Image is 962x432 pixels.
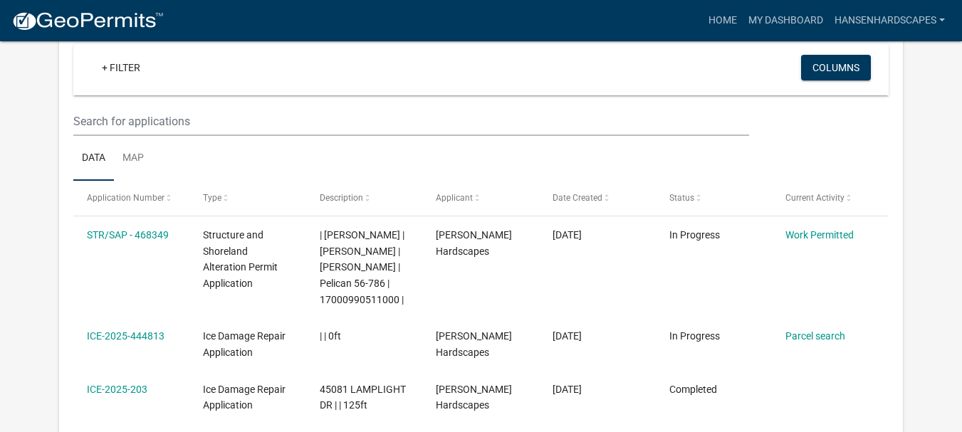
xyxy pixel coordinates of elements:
[539,181,656,215] datatable-header-cell: Date Created
[87,229,169,241] a: STR/SAP - 468349
[90,55,152,80] a: + Filter
[203,193,221,203] span: Type
[553,193,602,203] span: Date Created
[553,384,582,395] span: 07/01/2025
[87,384,147,395] a: ICE-2025-203
[320,330,341,342] span: | | 0ft
[306,181,423,215] datatable-header-cell: Description
[320,193,363,203] span: Description
[73,181,190,215] datatable-header-cell: Application Number
[203,330,286,358] span: Ice Damage Repair Application
[189,181,306,215] datatable-header-cell: Type
[772,181,889,215] datatable-header-cell: Current Activity
[203,229,278,289] span: Structure and Shoreland Alteration Permit Application
[669,330,720,342] span: In Progress
[785,330,845,342] a: Parcel search
[669,384,717,395] span: Completed
[553,330,582,342] span: 07/03/2025
[801,55,871,80] button: Columns
[703,7,743,34] a: Home
[553,229,582,241] span: 08/24/2025
[785,229,854,241] a: Work Permitted
[422,181,539,215] datatable-header-cell: Applicant
[436,384,512,411] span: Hansen Hardscapes
[87,330,164,342] a: ICE-2025-444813
[320,229,404,305] span: | Eric Babolian | BRUCE SKJEFTE | MARGO SKJEFTE | Pelican 56-786 | 17000990511000 |
[73,107,750,136] input: Search for applications
[320,384,406,411] span: 45081 LAMPLIGHT DR | | 125ft
[436,193,473,203] span: Applicant
[785,193,845,203] span: Current Activity
[829,7,951,34] a: hansenhardscapes
[669,229,720,241] span: In Progress
[87,193,164,203] span: Application Number
[655,181,772,215] datatable-header-cell: Status
[114,136,152,181] a: Map
[436,330,512,358] span: Hansen Hardscapes
[203,384,286,411] span: Ice Damage Repair Application
[73,136,114,181] a: Data
[436,229,512,257] span: Hansen Hardscapes
[743,7,829,34] a: My Dashboard
[669,193,694,203] span: Status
